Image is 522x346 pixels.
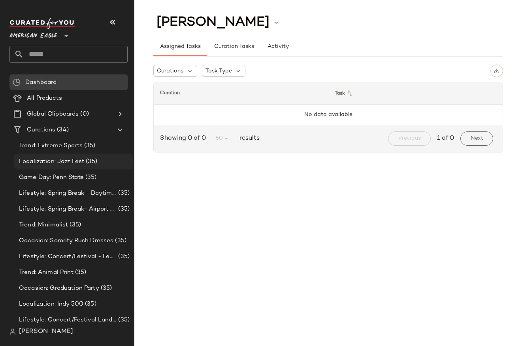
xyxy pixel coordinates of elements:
span: (35) [83,300,96,309]
span: Game Day: Penn State [19,173,84,182]
span: Localization: Indy 500 [19,300,83,309]
span: Trend: Extreme Sports [19,141,83,150]
span: Global Clipboards [27,110,79,119]
span: Assigned Tasks [160,44,201,50]
span: [PERSON_NAME] [156,15,269,30]
span: Lifestyle: Concert/Festival Landing Page [19,316,117,325]
img: cfy_white_logo.C9jOOHJF.svg [9,18,77,29]
th: Curation [154,82,328,105]
span: All Products [27,94,62,103]
span: (34) [55,125,69,135]
span: (35) [84,157,97,166]
span: (35) [99,284,112,293]
span: Curations [157,67,183,75]
span: (35) [117,205,130,214]
img: svg%3e [494,68,499,74]
span: (35) [73,268,87,277]
span: Lifestyle: Spring Break - Daytime Casual [19,189,117,198]
span: Task Type [205,67,232,75]
span: Trend: Minimalist [19,221,68,230]
img: svg%3e [13,78,21,86]
span: 1 of 0 [437,134,454,143]
span: Lifestyle: Concert/Festival - Femme [19,252,117,261]
span: Curation Tasks [213,44,254,50]
span: (35) [113,236,126,245]
span: Localization: Jazz Fest [19,157,84,166]
span: (35) [117,252,130,261]
span: (0) [79,110,89,119]
span: Next [470,135,483,142]
span: Occasion: Graduation Party [19,284,99,293]
span: Occasion: Sorority Rush Dresses [19,236,113,245]
img: svg%3e [9,329,16,335]
span: (35) [84,173,97,182]
span: [PERSON_NAME] [19,327,73,336]
span: Trend: Animal Print [19,268,73,277]
td: No data available [154,105,503,125]
span: Curations [27,125,55,135]
span: Lifestyle: Spring Break- Airport Style [19,205,117,214]
span: Showing 0 of 0 [160,134,209,143]
th: Task [328,82,503,105]
span: (35) [68,221,81,230]
span: Activity [267,44,289,50]
span: (35) [117,189,130,198]
span: American Eagle [9,27,57,41]
span: Dashboard [25,78,57,87]
span: results [236,134,260,143]
span: (35) [83,141,96,150]
span: (35) [117,316,130,325]
button: Next [460,131,493,146]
